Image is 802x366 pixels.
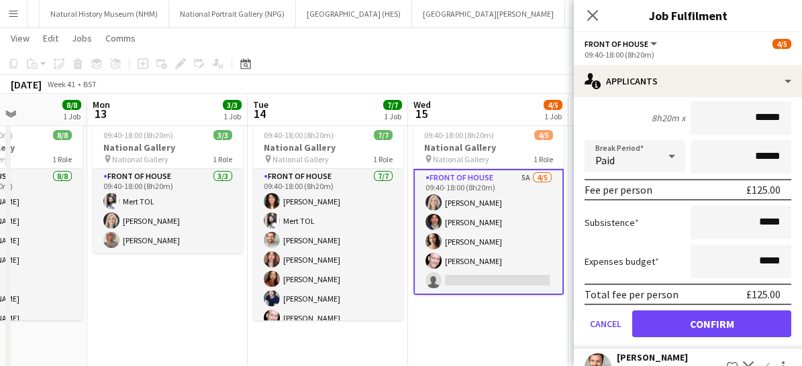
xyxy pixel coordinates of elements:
[72,32,92,44] span: Jobs
[296,1,412,27] button: [GEOGRAPHIC_DATA] (HES)
[91,106,110,121] span: 13
[5,29,35,47] a: View
[93,122,243,253] app-job-card: 09:40-18:00 (8h20m)3/3National Gallery National Gallery1 RoleFront of House3/309:40-18:00 (8h20m)...
[585,183,652,196] div: Fee per person
[253,99,268,111] span: Tue
[63,111,81,121] div: 1 Job
[11,78,42,91] div: [DATE]
[413,122,564,295] app-job-card: 09:40-18:00 (8h20m)4/5National Gallery National Gallery1 RoleFront of House5A4/509:40-18:00 (8h20...
[374,130,393,140] span: 7/7
[411,106,431,121] span: 15
[544,111,562,121] div: 1 Job
[534,154,553,164] span: 1 Role
[617,351,688,363] div: [PERSON_NAME]
[424,130,494,140] span: 09:40-18:00 (8h20m)
[223,100,242,110] span: 3/3
[93,99,110,111] span: Mon
[585,255,659,267] label: Expenses budget
[574,65,802,97] div: Applicants
[40,1,169,27] button: Natural History Museum (NHM)
[585,39,659,49] button: Front of House
[253,141,403,154] h3: National Gallery
[112,154,168,164] span: National Gallery
[595,154,615,167] span: Paid
[83,79,97,89] div: BST
[264,130,334,140] span: 09:40-18:00 (8h20m)
[43,32,58,44] span: Edit
[413,169,564,295] app-card-role: Front of House5A4/509:40-18:00 (8h20m)[PERSON_NAME][PERSON_NAME][PERSON_NAME][PERSON_NAME]
[412,1,565,27] button: [GEOGRAPHIC_DATA][PERSON_NAME]
[574,7,802,24] h3: Job Fulfilment
[585,39,648,49] span: Front of House
[52,154,72,164] span: 1 Role
[585,288,679,301] div: Total fee per person
[652,112,685,124] div: 8h20m x
[251,106,268,121] span: 14
[213,154,232,164] span: 1 Role
[62,100,81,110] span: 8/8
[585,50,791,60] div: 09:40-18:00 (8h20m)
[53,130,72,140] span: 8/8
[38,29,64,47] a: Edit
[413,141,564,154] h3: National Gallery
[66,29,97,47] a: Jobs
[384,111,401,121] div: 1 Job
[585,217,639,229] label: Subsistence
[253,122,403,320] app-job-card: 09:40-18:00 (8h20m)7/7National Gallery National Gallery1 RoleFront of House7/709:40-18:00 (8h20m)...
[772,39,791,49] span: 4/5
[103,130,173,140] span: 09:40-18:00 (8h20m)
[572,106,591,121] span: 16
[585,310,627,337] button: Cancel
[93,141,243,154] h3: National Gallery
[213,130,232,140] span: 3/3
[272,154,329,164] span: National Gallery
[746,288,781,301] div: £125.00
[746,183,781,196] div: £125.00
[383,100,402,110] span: 7/7
[105,32,136,44] span: Comms
[44,79,78,89] span: Week 41
[100,29,141,47] a: Comms
[11,32,30,44] span: View
[565,1,621,27] button: TRAINING
[373,154,393,164] span: 1 Role
[534,130,553,140] span: 4/5
[433,154,489,164] span: National Gallery
[223,111,241,121] div: 1 Job
[93,169,243,253] app-card-role: Front of House3/309:40-18:00 (8h20m)Mert TOL[PERSON_NAME][PERSON_NAME]
[632,310,791,337] button: Confirm
[169,1,296,27] button: National Portrait Gallery (NPG)
[544,100,562,110] span: 4/5
[253,169,403,331] app-card-role: Front of House7/709:40-18:00 (8h20m)[PERSON_NAME]Mert TOL[PERSON_NAME][PERSON_NAME][PERSON_NAME][...
[413,99,431,111] span: Wed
